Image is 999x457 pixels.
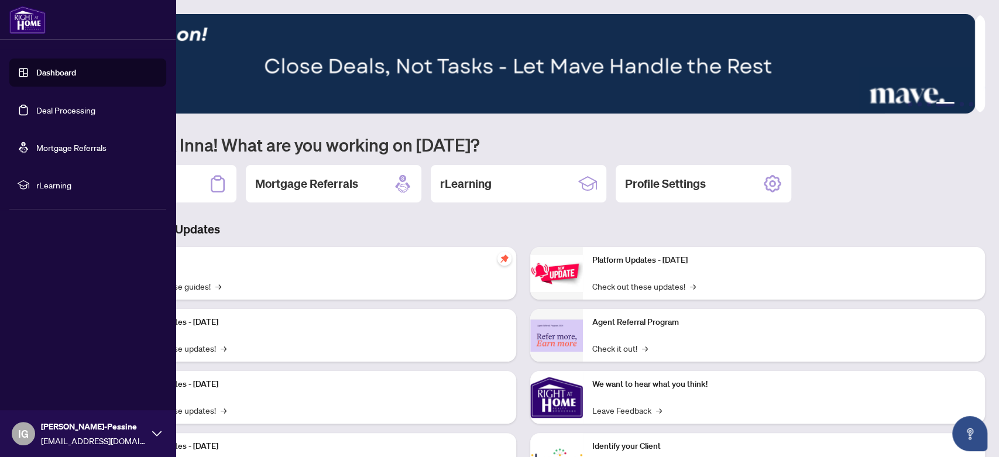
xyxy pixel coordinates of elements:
[530,255,583,292] img: Platform Updates - June 23, 2025
[530,319,583,352] img: Agent Referral Program
[440,176,492,192] h2: rLearning
[41,434,146,447] span: [EMAIL_ADDRESS][DOMAIN_NAME]
[18,425,29,442] span: IG
[41,420,146,433] span: [PERSON_NAME]-Pessine
[123,378,507,391] p: Platform Updates - [DATE]
[123,440,507,453] p: Platform Updates - [DATE]
[530,371,583,424] img: We want to hear what you think!
[61,221,985,238] h3: Brokerage & Industry Updates
[255,176,358,192] h2: Mortgage Referrals
[908,102,912,106] button: 1
[936,102,955,106] button: 4
[642,342,648,355] span: →
[959,102,964,106] button: 5
[656,404,662,417] span: →
[36,67,76,78] a: Dashboard
[592,378,976,391] p: We want to hear what you think!
[61,133,985,156] h1: Welcome back Inna! What are you working on [DATE]?
[592,440,976,453] p: Identify your Client
[9,6,46,34] img: logo
[497,252,511,266] span: pushpin
[221,342,226,355] span: →
[36,178,158,191] span: rLearning
[123,316,507,329] p: Platform Updates - [DATE]
[969,102,973,106] button: 6
[592,404,662,417] a: Leave Feedback→
[592,316,976,329] p: Agent Referral Program
[592,254,976,267] p: Platform Updates - [DATE]
[625,176,706,192] h2: Profile Settings
[61,14,975,114] img: Slide 3
[36,105,95,115] a: Deal Processing
[690,280,696,293] span: →
[215,280,221,293] span: →
[926,102,931,106] button: 3
[917,102,922,106] button: 2
[592,342,648,355] a: Check it out!→
[36,142,107,153] a: Mortgage Referrals
[123,254,507,267] p: Self-Help
[592,280,696,293] a: Check out these updates!→
[952,416,987,451] button: Open asap
[221,404,226,417] span: →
